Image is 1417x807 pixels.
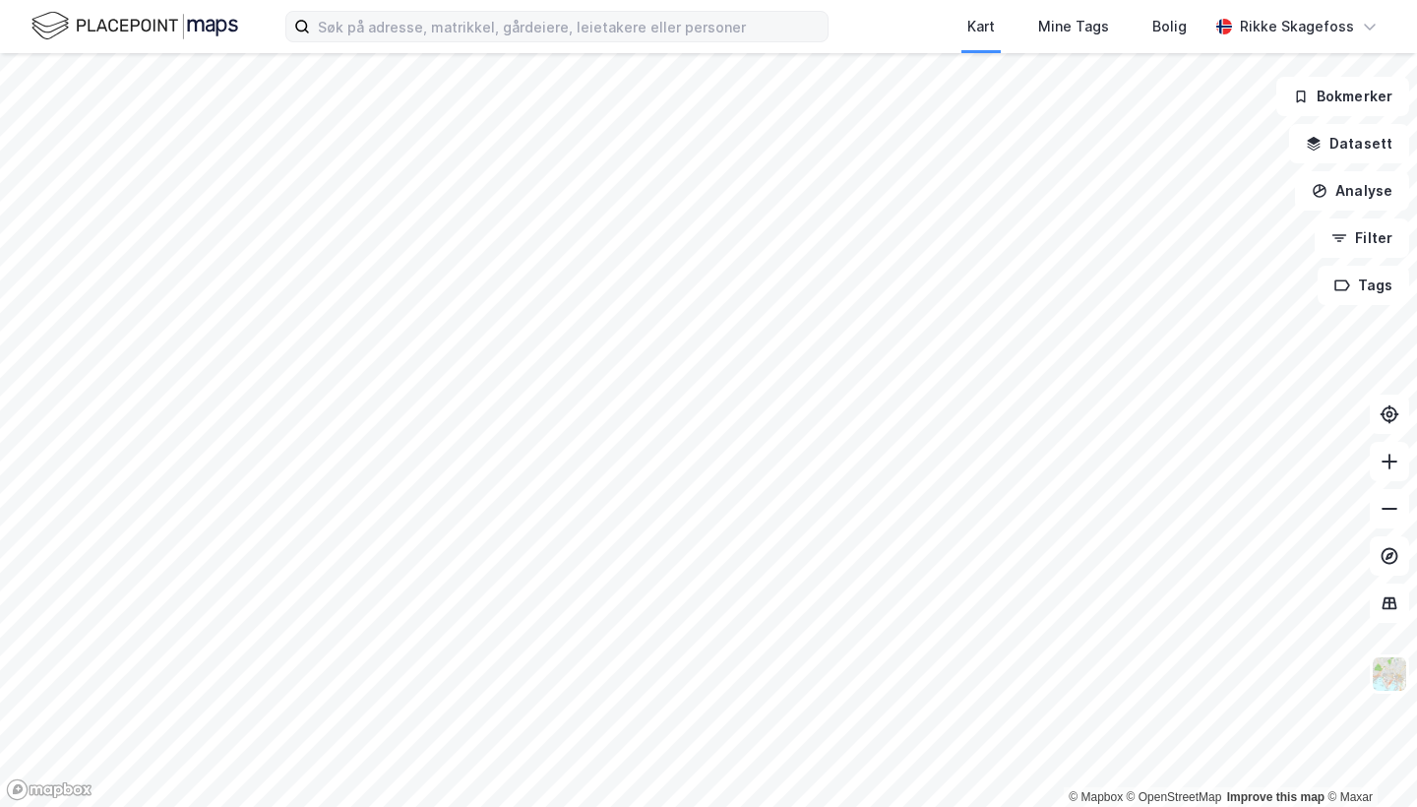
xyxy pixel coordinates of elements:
[1240,15,1354,38] div: Rikke Skagefoss
[1319,713,1417,807] div: Kontrollprogram for chat
[1319,713,1417,807] iframe: Chat Widget
[967,15,995,38] div: Kart
[1152,15,1187,38] div: Bolig
[1038,15,1109,38] div: Mine Tags
[310,12,828,41] input: Søk på adresse, matrikkel, gårdeiere, leietakere eller personer
[31,9,238,43] img: logo.f888ab2527a4732fd821a326f86c7f29.svg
